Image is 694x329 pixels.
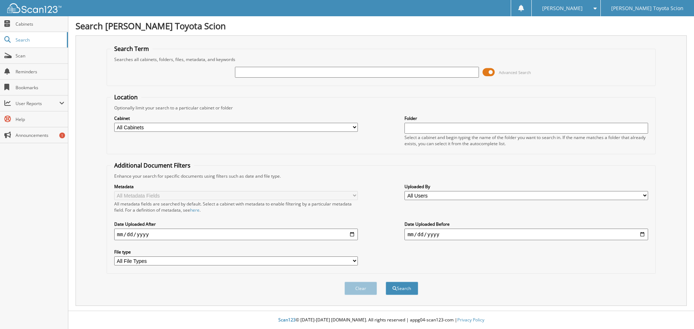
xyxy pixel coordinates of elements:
span: Cabinets [16,21,64,27]
span: Advanced Search [499,70,531,75]
span: Announcements [16,132,64,138]
button: Clear [344,282,377,295]
div: © [DATE]-[DATE] [DOMAIN_NAME]. All rights reserved | appg04-scan123-com | [68,311,694,329]
span: Help [16,116,64,122]
span: [PERSON_NAME] [542,6,583,10]
legend: Search Term [111,45,153,53]
legend: Additional Document Filters [111,161,194,169]
a: Privacy Policy [457,317,484,323]
a: here [190,207,200,213]
label: Cabinet [114,115,358,121]
button: Search [386,282,418,295]
legend: Location [111,93,141,101]
input: start [114,229,358,240]
div: Optionally limit your search to a particular cabinet or folder [111,105,652,111]
h1: Search [PERSON_NAME] Toyota Scion [76,20,687,32]
label: File type [114,249,358,255]
label: Uploaded By [404,183,648,190]
label: Date Uploaded Before [404,221,648,227]
div: Searches all cabinets, folders, files, metadata, and keywords [111,56,652,62]
div: All metadata fields are searched by default. Select a cabinet with metadata to enable filtering b... [114,201,358,213]
span: User Reports [16,100,59,107]
span: Scan [16,53,64,59]
label: Metadata [114,183,358,190]
div: 1 [59,133,65,138]
label: Folder [404,115,648,121]
span: [PERSON_NAME] Toyota Scion [611,6,684,10]
span: Scan123 [278,317,296,323]
div: Enhance your search for specific documents using filters such as date and file type. [111,173,652,179]
span: Bookmarks [16,85,64,91]
span: Search [16,37,63,43]
img: scan123-logo-white.svg [7,3,61,13]
div: Select a cabinet and begin typing the name of the folder you want to search in. If the name match... [404,134,648,147]
span: Reminders [16,69,64,75]
input: end [404,229,648,240]
label: Date Uploaded After [114,221,358,227]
